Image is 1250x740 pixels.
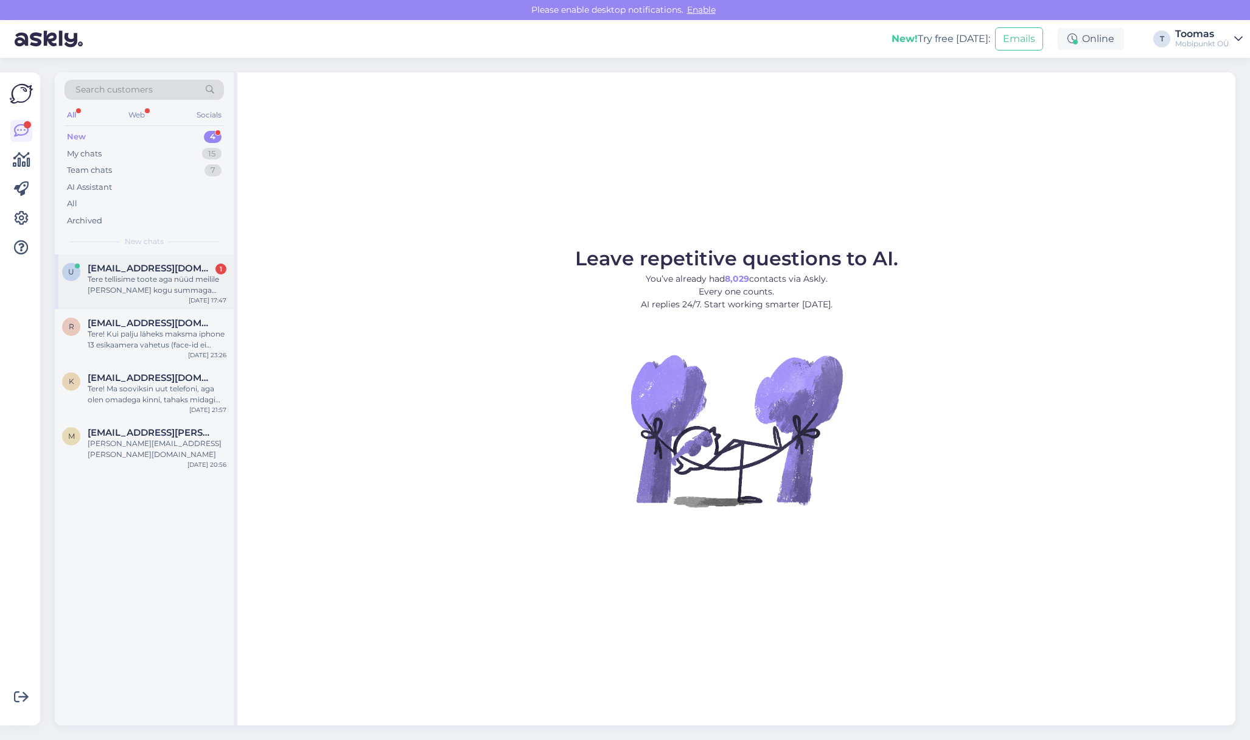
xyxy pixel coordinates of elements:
[67,131,86,143] div: New
[627,321,846,540] img: No Chat active
[126,107,147,123] div: Web
[575,246,898,270] span: Leave repetitive questions to AI.
[88,274,226,296] div: Tere tellisime toote aga nüüd meilile [PERSON_NAME] kogu summaga aga märkisin sinna Järelmaksuga'
[1175,29,1229,39] div: Toomas
[88,263,214,274] span: ulvitimmo1@gmail.com
[189,296,226,305] div: [DATE] 17:47
[187,460,226,469] div: [DATE] 20:56
[194,107,224,123] div: Socials
[892,33,918,44] b: New!
[68,431,75,441] span: m
[1153,30,1170,47] div: T
[683,4,719,15] span: Enable
[215,264,226,274] div: 1
[10,82,33,105] img: Askly Logo
[67,164,112,176] div: Team chats
[67,215,102,227] div: Archived
[204,164,222,176] div: 7
[725,273,749,284] b: 8,029
[189,405,226,414] div: [DATE] 21:57
[1058,28,1124,50] div: Online
[75,83,153,96] span: Search customers
[88,438,226,460] div: [PERSON_NAME][EMAIL_ADDRESS][PERSON_NAME][DOMAIN_NAME]
[88,372,214,383] span: kunozifier@gmail.com
[204,131,222,143] div: 4
[188,351,226,360] div: [DATE] 23:26
[88,427,214,438] span: monika.aedma@gmail.com
[65,107,79,123] div: All
[1175,39,1229,49] div: Mobipunkt OÜ
[88,318,214,329] span: Raidonpeenoja@gmail.com
[67,181,112,194] div: AI Assistant
[575,273,898,311] p: You’ve already had contacts via Askly. Every one counts. AI replies 24/7. Start working smarter [...
[69,322,74,331] span: R
[1175,29,1243,49] a: ToomasMobipunkt OÜ
[67,148,102,160] div: My chats
[67,198,77,210] div: All
[995,27,1043,51] button: Emails
[202,148,222,160] div: 15
[68,267,74,276] span: u
[125,236,164,247] span: New chats
[892,32,990,46] div: Try free [DATE]:
[88,329,226,351] div: Tere! Kui palju läheks maksma iphone 13 esikaamera vahetus (face-id ei tööta ka)
[69,377,74,386] span: k
[88,383,226,405] div: Tere! Ma sooviksin uut telefoni, aga olen omadega kinni, tahaks midagi mis on kõrgem kui 60hz ekr...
